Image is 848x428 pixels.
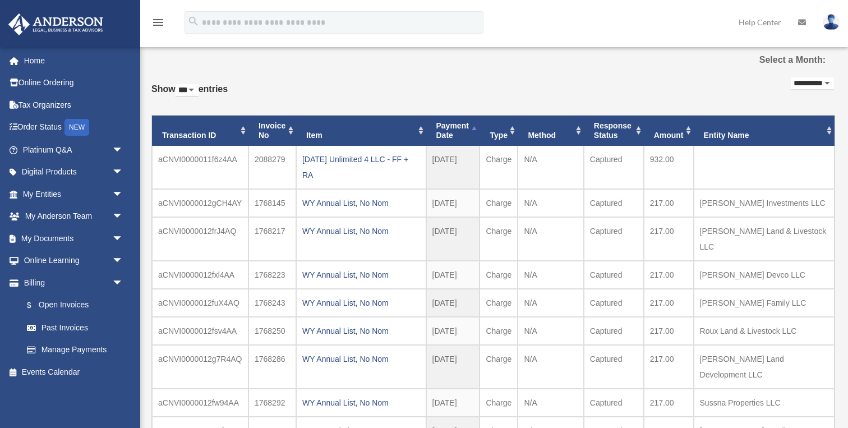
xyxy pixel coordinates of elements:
td: [DATE] [426,389,480,417]
td: 2088279 [248,146,296,189]
td: Roux Land & Livestock LLC [694,317,835,345]
td: 1768250 [248,317,296,345]
th: Entity Name: activate to sort column ascending [694,116,835,146]
td: [DATE] [426,146,480,189]
td: aCNVI0000012gCH4AY [152,189,248,217]
td: 217.00 [644,261,694,289]
td: 1768217 [248,217,296,261]
td: Charge [480,261,518,289]
td: aCNVI0000012fxl4AA [152,261,248,289]
select: Showentries [176,84,199,97]
td: 1768223 [248,261,296,289]
td: [PERSON_NAME] Land Development LLC [694,345,835,389]
a: My Anderson Teamarrow_drop_down [8,205,140,228]
th: Transaction ID: activate to sort column ascending [152,116,248,146]
a: Platinum Q&Aarrow_drop_down [8,139,140,161]
th: Payment Date: activate to sort column descending [426,116,480,146]
div: WY Annual List, No Nom [302,223,420,239]
td: [DATE] [426,317,480,345]
td: Charge [480,146,518,189]
div: WY Annual List, No Nom [302,267,420,283]
div: [DATE] Unlimited 4 LLC - FF + RA [302,151,420,183]
span: arrow_drop_down [112,271,135,294]
img: User Pic [823,14,840,30]
span: $ [33,298,39,312]
td: Captured [584,217,644,261]
td: [DATE] [426,289,480,317]
td: Charge [480,389,518,417]
td: N/A [518,146,583,189]
td: Captured [584,345,644,389]
td: aCNVI0000012frJ4AQ [152,217,248,261]
th: Item: activate to sort column ascending [296,116,426,146]
a: My Documentsarrow_drop_down [8,227,140,250]
td: 1768292 [248,389,296,417]
span: arrow_drop_down [112,250,135,273]
td: Charge [480,217,518,261]
td: N/A [518,389,583,417]
td: [DATE] [426,261,480,289]
a: Events Calendar [8,361,140,383]
th: Invoice No: activate to sort column ascending [248,116,296,146]
td: Sussna Properties LLC [694,389,835,417]
td: 217.00 [644,317,694,345]
td: Captured [584,261,644,289]
td: Charge [480,189,518,217]
td: aCNVI0000012g7R4AQ [152,345,248,389]
i: menu [151,16,165,29]
a: Tax Organizers [8,94,140,116]
td: aCNVI0000011f6z4AA [152,146,248,189]
td: N/A [518,317,583,345]
th: Type: activate to sort column ascending [480,116,518,146]
a: Order StatusNEW [8,116,140,139]
td: [DATE] [426,217,480,261]
td: [DATE] [426,345,480,389]
a: Past Invoices [16,316,135,339]
a: Manage Payments [16,339,140,361]
td: [PERSON_NAME] Land & Livestock LLC [694,217,835,261]
td: Charge [480,289,518,317]
i: search [187,15,200,27]
td: 1768286 [248,345,296,389]
td: 217.00 [644,389,694,417]
td: Captured [584,389,644,417]
a: Billingarrow_drop_down [8,271,140,294]
td: aCNVI0000012fw94AA [152,389,248,417]
span: arrow_drop_down [112,205,135,228]
td: N/A [518,289,583,317]
td: N/A [518,345,583,389]
td: N/A [518,189,583,217]
div: NEW [64,119,89,136]
td: 217.00 [644,217,694,261]
span: arrow_drop_down [112,183,135,206]
a: $Open Invoices [16,294,140,317]
td: [PERSON_NAME] Investments LLC [694,189,835,217]
div: WY Annual List, No Nom [302,395,420,411]
td: 217.00 [644,345,694,389]
a: Online Ordering [8,72,140,94]
a: Online Learningarrow_drop_down [8,250,140,272]
span: arrow_drop_down [112,227,135,250]
td: aCNVI0000012fuX4AQ [152,289,248,317]
td: 217.00 [644,189,694,217]
label: Show entries [151,81,228,108]
td: 1768243 [248,289,296,317]
td: [DATE] [426,189,480,217]
td: Captured [584,146,644,189]
td: 932.00 [644,146,694,189]
th: Amount: activate to sort column ascending [644,116,694,146]
td: Captured [584,189,644,217]
img: Anderson Advisors Platinum Portal [5,13,107,35]
span: arrow_drop_down [112,139,135,162]
div: WY Annual List, No Nom [302,295,420,311]
span: arrow_drop_down [112,161,135,184]
a: menu [151,20,165,29]
td: Charge [480,317,518,345]
th: Response Status: activate to sort column ascending [584,116,644,146]
td: [PERSON_NAME] Family LLC [694,289,835,317]
td: 1768145 [248,189,296,217]
td: Captured [584,289,644,317]
div: WY Annual List, No Nom [302,351,420,367]
td: Captured [584,317,644,345]
div: WY Annual List, No Nom [302,195,420,211]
